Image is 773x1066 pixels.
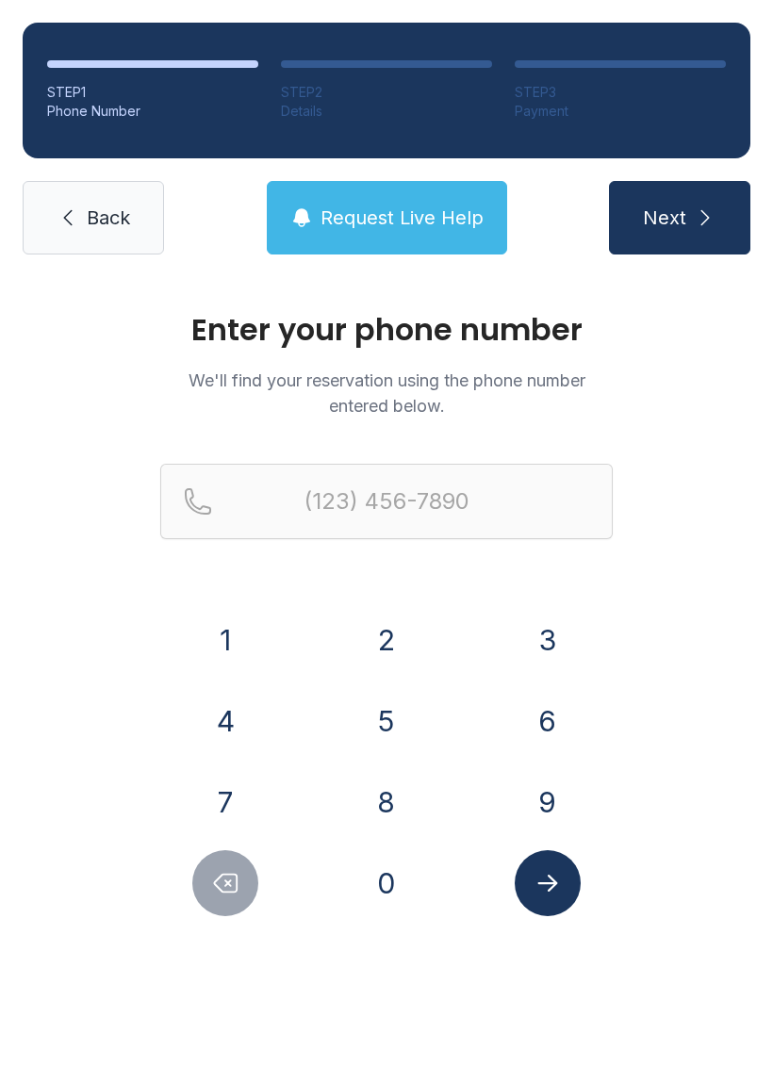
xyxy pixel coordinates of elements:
[354,688,419,754] button: 5
[281,83,492,102] div: STEP 2
[354,850,419,916] button: 0
[47,102,258,121] div: Phone Number
[192,688,258,754] button: 4
[515,83,726,102] div: STEP 3
[515,102,726,121] div: Payment
[160,368,613,418] p: We'll find your reservation using the phone number entered below.
[643,205,686,231] span: Next
[515,850,581,916] button: Submit lookup form
[354,769,419,835] button: 8
[281,102,492,121] div: Details
[87,205,130,231] span: Back
[515,688,581,754] button: 6
[160,464,613,539] input: Reservation phone number
[192,850,258,916] button: Delete number
[515,769,581,835] button: 9
[321,205,484,231] span: Request Live Help
[160,315,613,345] h1: Enter your phone number
[515,607,581,673] button: 3
[354,607,419,673] button: 2
[192,769,258,835] button: 7
[47,83,258,102] div: STEP 1
[192,607,258,673] button: 1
